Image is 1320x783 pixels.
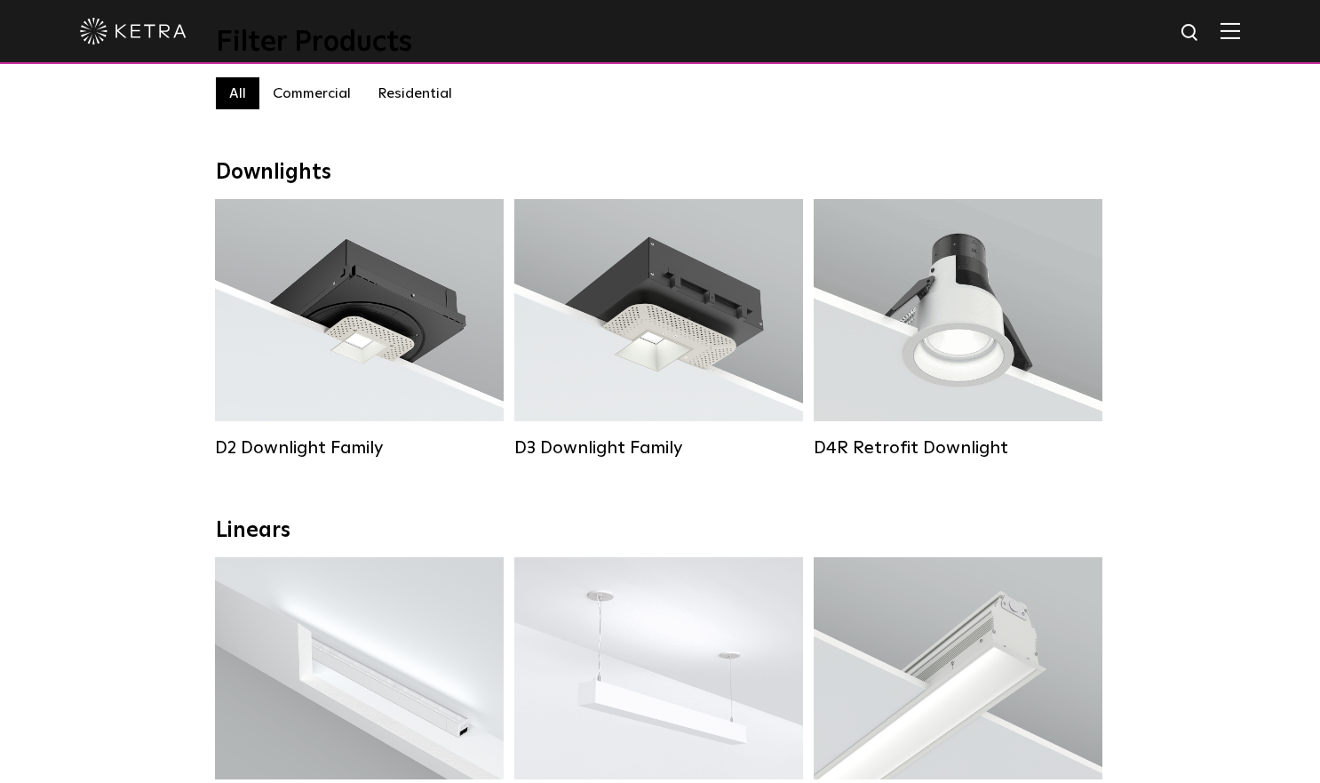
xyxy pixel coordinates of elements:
[259,77,364,109] label: Commercial
[514,437,803,459] div: D3 Downlight Family
[514,199,803,459] a: D3 Downlight Family Lumen Output:700 / 900 / 1100Colors:White / Black / Silver / Bronze / Paintab...
[80,18,187,44] img: ketra-logo-2019-white
[814,199,1102,459] a: D4R Retrofit Downlight Lumen Output:800Colors:White / BlackBeam Angles:15° / 25° / 40° / 60°Watta...
[215,199,504,459] a: D2 Downlight Family Lumen Output:1200Colors:White / Black / Gloss Black / Silver / Bronze / Silve...
[1180,22,1202,44] img: search icon
[215,437,504,459] div: D2 Downlight Family
[364,77,465,109] label: Residential
[814,437,1102,459] div: D4R Retrofit Downlight
[216,77,259,109] label: All
[216,160,1104,186] div: Downlights
[1221,22,1240,39] img: Hamburger%20Nav.svg
[216,518,1104,544] div: Linears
